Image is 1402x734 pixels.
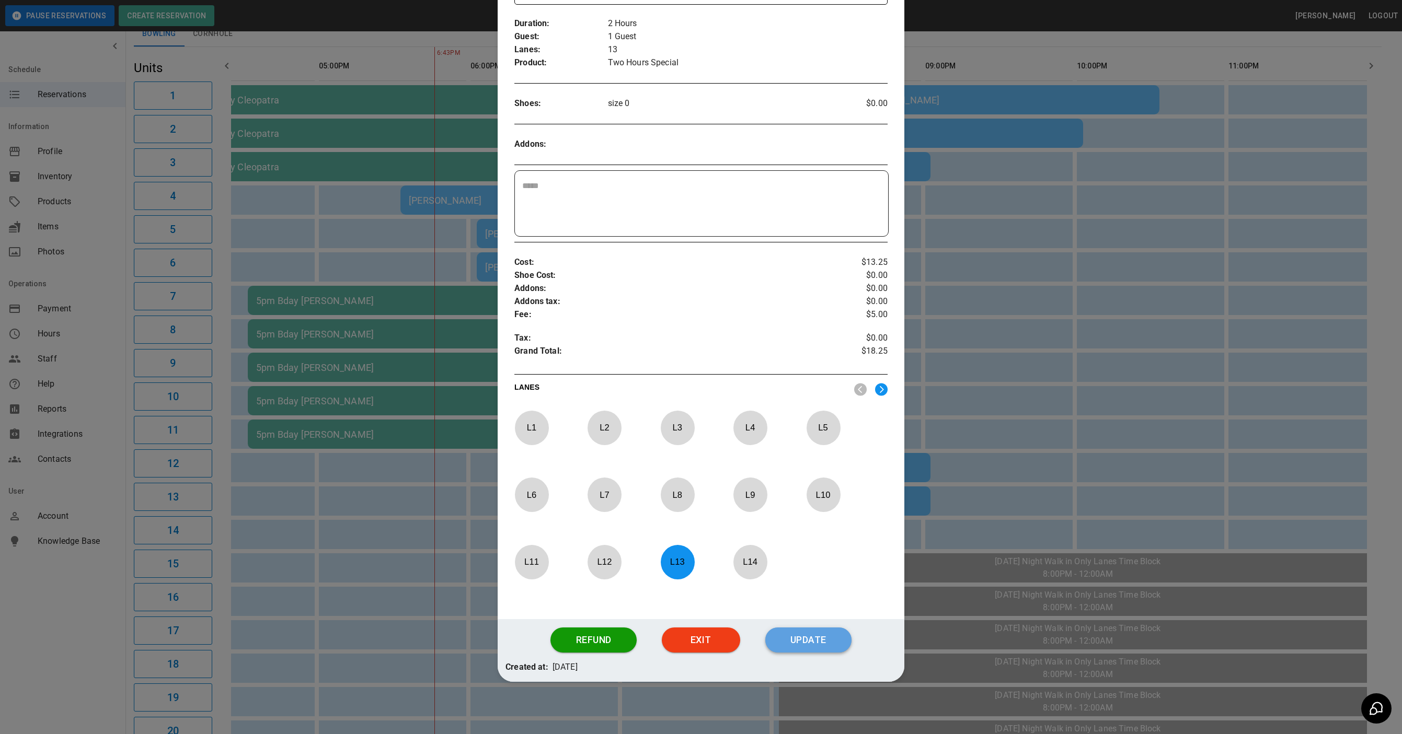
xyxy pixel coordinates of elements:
[514,415,549,440] p: L 1
[514,97,607,110] p: Shoes :
[514,332,825,345] p: Tax :
[514,138,607,151] p: Addons :
[660,482,695,507] p: L 8
[553,661,578,674] p: [DATE]
[825,269,888,282] p: $0.00
[608,43,888,56] p: 13
[733,550,767,574] p: L 14
[825,295,888,308] p: $0.00
[514,269,825,282] p: Shoe Cost :
[825,256,888,269] p: $13.25
[514,382,846,397] p: LANES
[662,627,740,653] button: Exit
[875,383,888,396] img: right.svg
[733,415,767,440] p: L 4
[660,550,695,574] p: L 13
[587,482,622,507] p: L 7
[514,345,825,360] p: Grand Total :
[825,332,888,345] p: $0.00
[514,295,825,308] p: Addons tax :
[765,627,852,653] button: Update
[608,30,888,43] p: 1 Guest
[514,550,549,574] p: L 11
[514,308,825,321] p: Fee :
[514,482,549,507] p: L 6
[514,56,607,69] p: Product :
[505,661,548,674] p: Created at:
[587,415,622,440] p: L 2
[825,97,888,110] p: $0.00
[806,482,841,507] p: L 10
[825,308,888,321] p: $5.00
[514,17,607,30] p: Duration :
[514,282,825,295] p: Addons :
[608,97,825,110] p: size 0
[733,482,767,507] p: L 9
[806,415,841,440] p: L 5
[550,627,637,653] button: Refund
[825,345,888,360] p: $18.25
[514,43,607,56] p: Lanes :
[514,30,607,43] p: Guest :
[825,282,888,295] p: $0.00
[660,415,695,440] p: L 3
[854,383,867,396] img: nav_left.svg
[608,17,888,30] p: 2 Hours
[608,56,888,69] p: Two Hours Special
[514,256,825,269] p: Cost :
[587,550,622,574] p: L 12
